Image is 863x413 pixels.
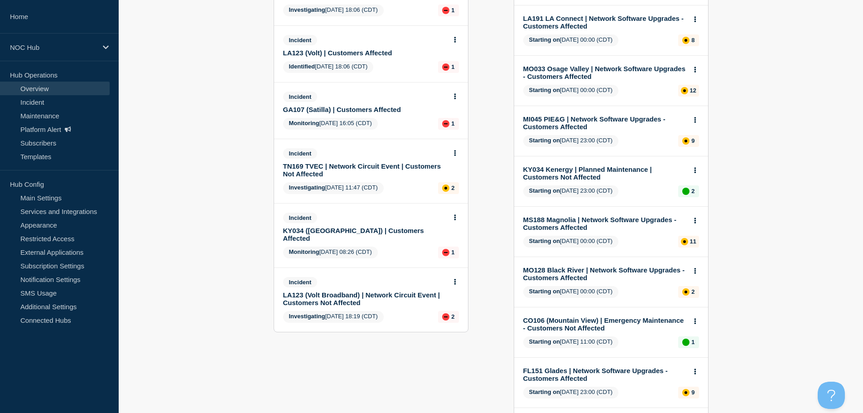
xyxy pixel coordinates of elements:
span: [DATE] 23:00 (CDT) [523,135,619,147]
span: Incident [283,92,318,102]
a: GA107 (Satilla) | Customers Affected [283,106,447,113]
span: Investigating [289,184,325,191]
p: 1 [451,249,454,256]
p: 2 [451,313,454,320]
div: up [682,339,689,346]
p: 9 [691,137,694,144]
a: FL151 Glades | Network Software Upgrades - Customers Affected [523,367,687,382]
span: [DATE] 16:05 (CDT) [283,118,378,130]
span: Incident [283,213,318,223]
div: affected [682,288,689,296]
a: LA123 (Volt) | Customers Affected [283,49,447,57]
span: [DATE] 18:06 (CDT) [283,5,384,16]
span: [DATE] 23:00 (CDT) [523,387,619,398]
span: Starting on [529,36,560,43]
p: NOC Hub [10,44,97,51]
a: MO128 Black River | Network Software Upgrades - Customers Affected [523,266,687,282]
a: MO033 Osage Valley | Network Software Upgrades - Customers Affected [523,65,687,80]
p: 2 [691,188,694,194]
div: down [442,120,449,127]
span: Starting on [529,187,560,194]
span: Incident [283,277,318,287]
a: LA191 LA Connect | Network Software Upgrades - Customers Affected [523,15,687,30]
span: Starting on [529,389,560,395]
span: [DATE] 23:00 (CDT) [523,185,619,197]
p: 1 [691,339,694,345]
span: Starting on [529,137,560,144]
span: [DATE] 18:19 (CDT) [283,311,384,323]
p: 2 [451,185,454,191]
div: affected [681,238,688,245]
div: affected [682,37,689,44]
p: 8 [691,37,694,44]
p: 11 [690,238,696,245]
div: down [442,63,449,71]
a: KY034 Kenergy | Planned Maintenance | Customers Not Affected [523,165,687,181]
div: down [442,313,449,321]
div: affected [442,185,449,192]
span: Monitoring [289,120,319,126]
span: [DATE] 00:00 (CDT) [523,85,619,97]
span: [DATE] 00:00 (CDT) [523,236,619,248]
span: [DATE] 00:00 (CDT) [523,286,619,298]
span: [DATE] 08:26 (CDT) [283,247,378,258]
span: Identified [289,63,315,70]
a: MS188 Magnolia | Network Software Upgrades - Customers Affected [523,216,687,231]
div: down [442,7,449,14]
div: affected [682,137,689,145]
span: Incident [283,148,318,159]
p: 1 [451,7,454,14]
a: CO106 (Mountain View) | Emergency Maintenance - Customers Not Affected [523,316,687,332]
span: Incident [283,35,318,45]
a: TN169 TVEC | Network Circuit Event | Customers Not Affected [283,162,447,178]
a: KY034 ([GEOGRAPHIC_DATA]) | Customers Affected [283,227,447,242]
p: 12 [690,87,696,94]
p: 1 [451,120,454,127]
span: Starting on [529,238,560,244]
span: Starting on [529,288,560,295]
iframe: Help Scout Beacon - Open [818,382,845,409]
a: LA123 (Volt Broadband) | Network Circuit Event | Customers Not Affected [283,291,447,306]
a: MI045 PIE&G | Network Software Upgrades - Customers Affected [523,115,687,131]
span: Starting on [529,338,560,345]
span: [DATE] 11:00 (CDT) [523,336,619,348]
div: up [682,188,689,195]
p: 2 [691,288,694,295]
span: [DATE] 00:00 (CDT) [523,34,619,46]
p: 1 [451,63,454,70]
div: affected [681,87,688,94]
span: Investigating [289,313,325,320]
span: [DATE] 11:47 (CDT) [283,182,384,194]
span: Monitoring [289,248,319,255]
span: [DATE] 18:06 (CDT) [283,61,374,73]
p: 9 [691,389,694,396]
div: down [442,249,449,256]
span: Investigating [289,6,325,13]
div: affected [682,389,689,396]
span: Starting on [529,87,560,93]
